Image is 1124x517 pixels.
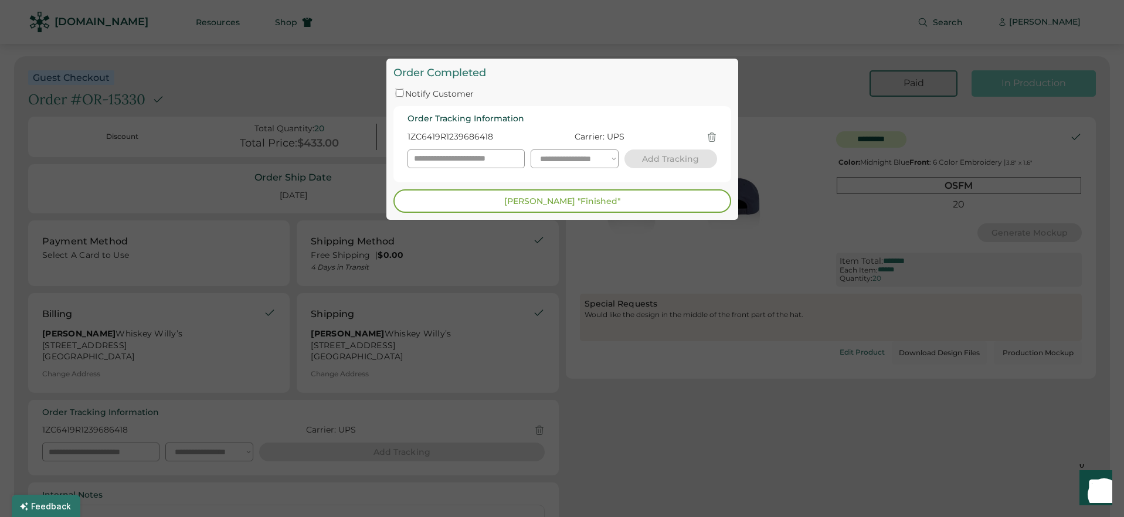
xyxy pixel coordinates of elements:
button: Add Tracking [624,149,717,168]
button: [PERSON_NAME] "Finished" [393,189,731,213]
label: Notify Customer [405,89,474,99]
iframe: Front Chat [1068,464,1119,515]
div: Order Completed [393,66,731,80]
div: 1ZC6419R1239686418 [408,131,493,143]
div: Order Tracking Information [408,113,524,125]
div: Carrier: UPS [575,131,624,143]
